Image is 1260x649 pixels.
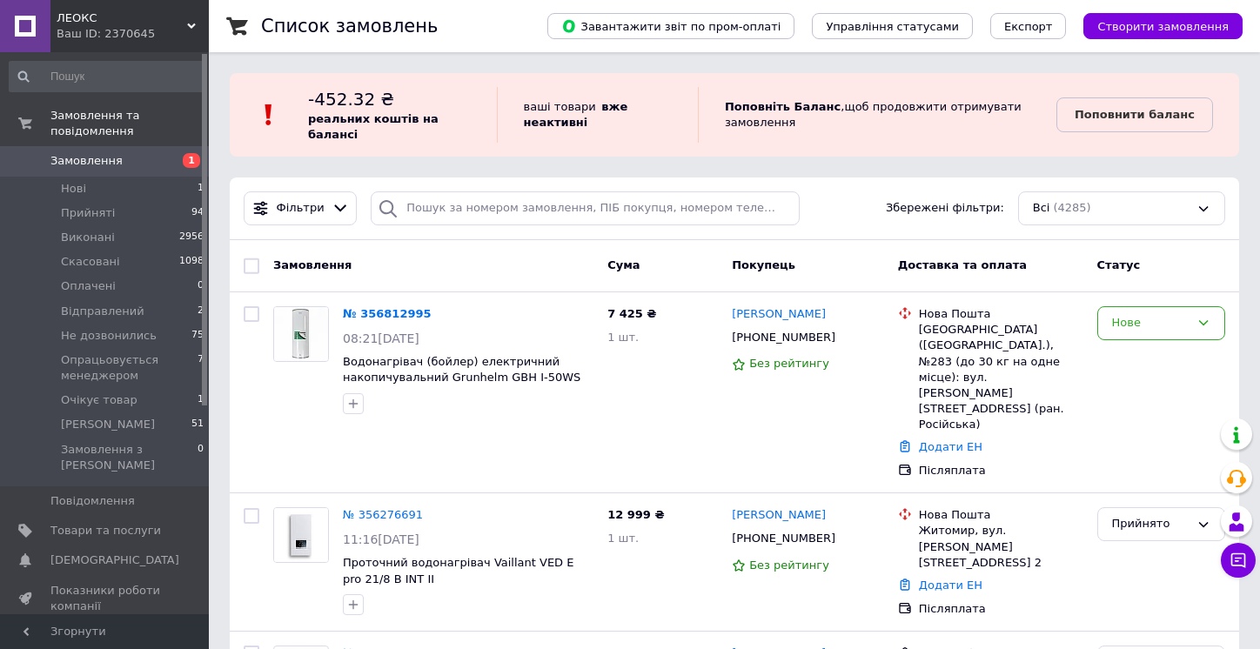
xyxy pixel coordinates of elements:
[179,254,204,270] span: 1098
[990,13,1067,39] button: Експорт
[1112,515,1190,533] div: Прийнято
[198,304,204,319] span: 2
[61,328,157,344] span: Не дозвонились
[50,583,161,614] span: Показники роботи компанії
[561,18,781,34] span: Завантажити звіт по пром-оплаті
[919,322,1083,432] div: [GEOGRAPHIC_DATA] ([GEOGRAPHIC_DATA].), №283 (до 30 кг на одне місце): вул. [PERSON_NAME][STREET_...
[61,352,198,384] span: Опрацьовується менеджером
[191,328,204,344] span: 75
[261,16,438,37] h1: Список замовлень
[607,258,640,271] span: Cума
[308,89,394,110] span: -452.32 ₴
[1004,20,1053,33] span: Експорт
[1083,13,1243,39] button: Створити замовлення
[919,523,1083,571] div: Житомир, вул. [PERSON_NAME][STREET_ADDRESS] 2
[57,26,209,42] div: Ваш ID: 2370645
[732,331,835,344] span: [PHONE_NUMBER]
[343,532,419,546] span: 11:16[DATE]
[274,508,328,562] img: Фото товару
[919,601,1083,617] div: Післяплата
[919,306,1083,322] div: Нова Пошта
[1221,543,1256,578] button: Чат з покупцем
[50,108,209,139] span: Замовлення та повідомлення
[898,258,1027,271] span: Доставка та оплата
[61,205,115,221] span: Прийняті
[1056,97,1213,132] a: Поповнити баланс
[1075,108,1195,121] b: Поповнити баланс
[607,508,664,521] span: 12 999 ₴
[607,307,656,320] span: 7 425 ₴
[308,112,439,141] b: реальних коштів на балансі
[732,507,826,524] a: [PERSON_NAME]
[61,417,155,432] span: [PERSON_NAME]
[183,153,200,168] span: 1
[547,13,794,39] button: Завантажити звіт по пром-оплаті
[1112,314,1190,332] div: Нове
[61,278,116,294] span: Оплачені
[1097,20,1229,33] span: Створити замовлення
[812,13,973,39] button: Управління статусами
[698,87,1056,143] div: , щоб продовжити отримувати замовлення
[179,230,204,245] span: 2956
[198,392,204,408] span: 1
[732,258,795,271] span: Покупець
[9,61,205,92] input: Пошук
[198,278,204,294] span: 0
[50,153,123,169] span: Замовлення
[61,181,86,197] span: Нові
[191,205,204,221] span: 94
[919,440,982,453] a: Додати ЕН
[343,307,432,320] a: № 356812995
[826,20,959,33] span: Управління статусами
[61,392,137,408] span: Очікує товар
[371,191,799,225] input: Пошук за номером замовлення, ПІБ покупця, номером телефону, Email, номером накладної
[198,442,204,473] span: 0
[50,493,135,509] span: Повідомлення
[749,559,829,572] span: Без рейтингу
[343,331,419,345] span: 08:21[DATE]
[273,258,352,271] span: Замовлення
[343,355,580,400] a: Водонагрівач (бойлер) електричний накопичувальний Grunhelm GBH I-50WS Slim
[50,552,179,568] span: [DEMOGRAPHIC_DATA]
[919,579,982,592] a: Додати ЕН
[61,442,198,473] span: Замовлення з [PERSON_NAME]
[191,417,204,432] span: 51
[61,254,120,270] span: Скасовані
[277,200,325,217] span: Фільтри
[273,507,329,563] a: Фото товару
[61,230,115,245] span: Виконані
[1053,201,1090,214] span: (4285)
[497,87,698,143] div: ваші товари
[607,532,639,545] span: 1 шт.
[732,306,826,323] a: [PERSON_NAME]
[273,306,329,362] a: Фото товару
[198,352,204,384] span: 7
[919,463,1083,478] div: Післяплата
[749,357,829,370] span: Без рейтингу
[343,508,423,521] a: № 356276691
[1097,258,1141,271] span: Статус
[256,102,282,128] img: :exclamation:
[343,556,573,585] a: Проточний водонагрівач Vaillant VED E pro 21/8 B INT II
[274,307,328,361] img: Фото товару
[198,181,204,197] span: 1
[886,200,1004,217] span: Збережені фільтри:
[1033,200,1050,217] span: Всі
[725,100,841,113] b: Поповніть Баланс
[732,532,835,545] span: [PHONE_NUMBER]
[57,10,187,26] span: ЛЕОКС
[919,507,1083,523] div: Нова Пошта
[61,304,144,319] span: Відправлений
[50,523,161,539] span: Товари та послуги
[1066,19,1243,32] a: Створити замовлення
[607,331,639,344] span: 1 шт.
